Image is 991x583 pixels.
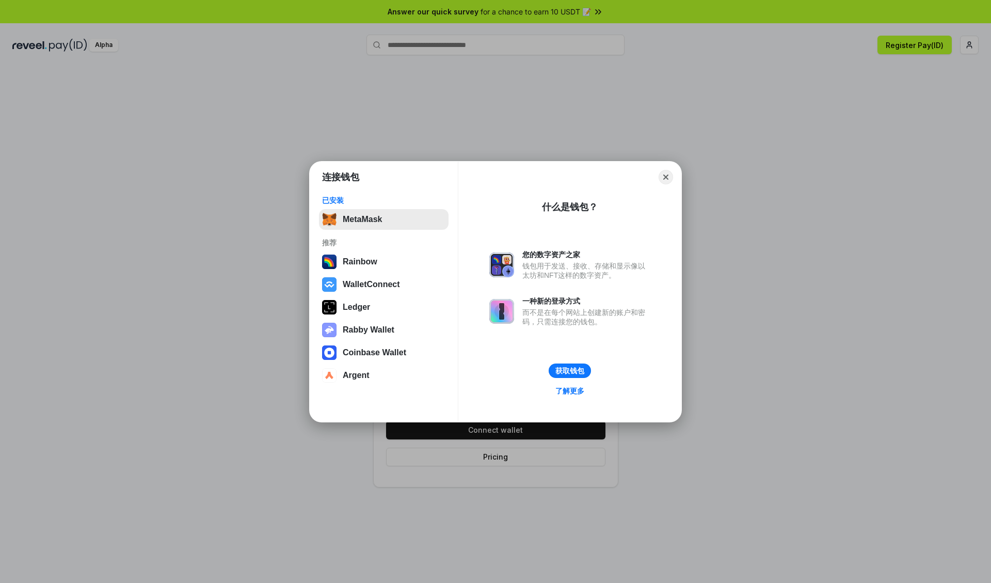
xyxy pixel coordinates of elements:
[322,368,337,383] img: svg+xml,%3Csvg%20width%3D%2228%22%20height%3D%2228%22%20viewBox%3D%220%200%2028%2028%22%20fill%3D...
[319,274,449,295] button: WalletConnect
[343,348,406,357] div: Coinbase Wallet
[549,384,590,398] a: 了解更多
[322,323,337,337] img: svg+xml,%3Csvg%20xmlns%3D%22http%3A%2F%2Fwww.w3.org%2F2000%2Fsvg%22%20fill%3D%22none%22%20viewBox...
[522,296,650,306] div: 一种新的登录方式
[322,300,337,314] img: svg+xml,%3Csvg%20xmlns%3D%22http%3A%2F%2Fwww.w3.org%2F2000%2Fsvg%22%20width%3D%2228%22%20height%3...
[343,215,382,224] div: MetaMask
[522,261,650,280] div: 钱包用于发送、接收、存储和显示像以太坊和NFT这样的数字资产。
[555,366,584,375] div: 获取钱包
[343,257,377,266] div: Rainbow
[549,364,591,378] button: 获取钱包
[659,170,673,184] button: Close
[322,171,359,183] h1: 连接钱包
[319,320,449,340] button: Rabby Wallet
[322,277,337,292] img: svg+xml,%3Csvg%20width%3D%2228%22%20height%3D%2228%22%20viewBox%3D%220%200%2028%2028%22%20fill%3D...
[522,250,650,259] div: 您的数字资产之家
[555,386,584,396] div: 了解更多
[322,238,445,247] div: 推荐
[343,325,394,335] div: Rabby Wallet
[319,251,449,272] button: Rainbow
[343,371,370,380] div: Argent
[319,209,449,230] button: MetaMask
[542,201,598,213] div: 什么是钱包？
[319,365,449,386] button: Argent
[322,345,337,360] img: svg+xml,%3Csvg%20width%3D%2228%22%20height%3D%2228%22%20viewBox%3D%220%200%2028%2028%22%20fill%3D...
[319,342,449,363] button: Coinbase Wallet
[489,299,514,324] img: svg+xml,%3Csvg%20xmlns%3D%22http%3A%2F%2Fwww.w3.org%2F2000%2Fsvg%22%20fill%3D%22none%22%20viewBox...
[322,255,337,269] img: svg+xml,%3Csvg%20width%3D%22120%22%20height%3D%22120%22%20viewBox%3D%220%200%20120%20120%22%20fil...
[319,297,449,318] button: Ledger
[522,308,650,326] div: 而不是在每个网站上创建新的账户和密码，只需连接您的钱包。
[343,280,400,289] div: WalletConnect
[322,196,445,205] div: 已安装
[322,212,337,227] img: svg+xml,%3Csvg%20fill%3D%22none%22%20height%3D%2233%22%20viewBox%3D%220%200%2035%2033%22%20width%...
[343,303,370,312] div: Ledger
[489,253,514,277] img: svg+xml,%3Csvg%20xmlns%3D%22http%3A%2F%2Fwww.w3.org%2F2000%2Fsvg%22%20fill%3D%22none%22%20viewBox...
